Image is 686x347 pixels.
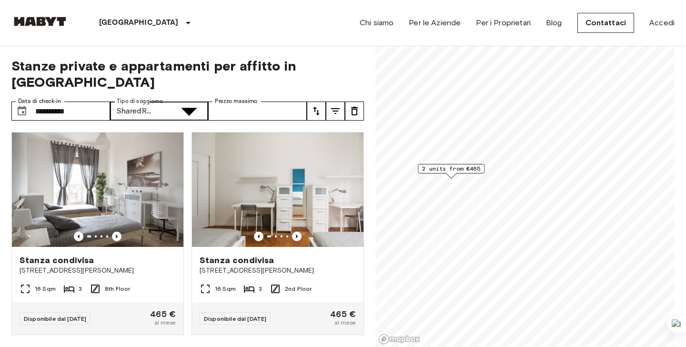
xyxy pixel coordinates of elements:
[74,232,83,241] button: Previous image
[150,310,176,318] span: 465 €
[334,318,356,327] span: al mese
[422,164,480,173] span: 2 units from €465
[20,266,176,276] span: [STREET_ADDRESS][PERSON_NAME]
[12,133,183,247] img: Marketing picture of unit IT-14-019-001-02H
[12,102,31,121] button: Choose date, selected date is 6 Oct 2025
[192,133,363,247] img: Marketing picture of unit IT-14-019-003-02H
[18,97,61,105] label: Data di check-in
[79,285,82,293] span: 3
[259,285,262,293] span: 3
[204,315,266,322] span: Disponibile dal [DATE]
[105,285,130,293] span: 8th Floor
[215,285,236,293] span: 16 Sqm
[200,266,356,276] span: [STREET_ADDRESS][PERSON_NAME]
[200,255,274,266] span: Stanza condivisa
[24,315,86,322] span: Disponibile dal [DATE]
[330,310,356,318] span: 465 €
[307,102,326,121] button: tune
[378,334,420,345] a: Mapbox logo
[577,13,635,33] a: Contattaci
[254,232,263,241] button: Previous image
[154,318,176,327] span: al mese
[11,17,69,26] img: Habyt
[546,17,562,29] a: Blog
[326,102,345,121] button: tune
[35,285,56,293] span: 16 Sqm
[11,58,364,90] span: Stanze private e appartamenti per affitto in [GEOGRAPHIC_DATA]
[409,17,461,29] a: Per le Aziende
[99,17,179,29] p: [GEOGRAPHIC_DATA]
[476,17,531,29] a: Per i Proprietari
[215,97,257,105] label: Prezzo massimo
[285,285,312,293] span: 2nd Floor
[345,102,364,121] button: tune
[110,102,170,121] div: SharedRoom
[418,164,484,179] div: Map marker
[649,17,675,29] a: Accedi
[20,255,94,266] span: Stanza condivisa
[112,232,121,241] button: Previous image
[360,17,393,29] a: Chi siamo
[117,97,163,105] label: Tipo di soggiorno
[292,232,302,241] button: Previous image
